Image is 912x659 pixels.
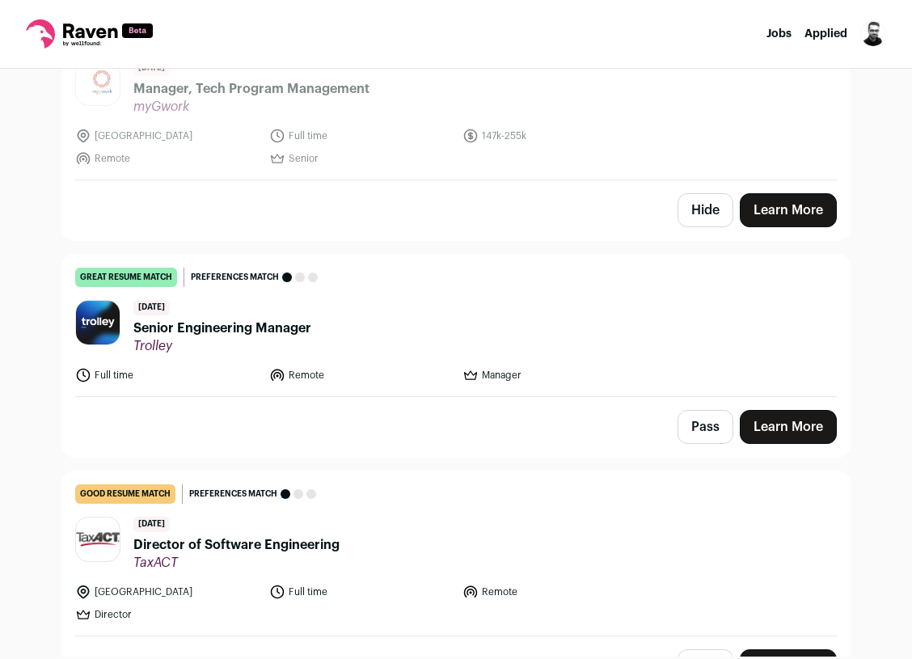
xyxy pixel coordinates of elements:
[62,15,850,180] a: Expired great resume match Preferences match [DATE] Manager, Tech Program Management myGwork [GEO...
[133,300,170,315] span: [DATE]
[76,301,120,344] img: cbb4704cb5eae7ca4671cedc2468bbb262dc3c883eaac8b65af19e8e58e3b9ca.jpg
[62,471,850,636] a: good resume match Preferences match [DATE] Director of Software Engineering TaxACT [GEOGRAPHIC_DA...
[462,128,647,144] li: 147k-255k
[269,150,454,167] li: Senior
[269,128,454,144] li: Full time
[740,193,837,227] a: Learn More
[191,269,279,285] span: Preferences match
[860,21,886,47] button: Open dropdown
[75,150,260,167] li: Remote
[766,28,792,40] a: Jobs
[75,584,260,600] li: [GEOGRAPHIC_DATA]
[76,70,120,96] img: c8e20192c0fd295a55b1c049fa9908056be660206e06793b138a600ffbc9f14e.jpg
[133,319,311,338] span: Senior Engineering Manager
[133,61,170,76] span: [DATE]
[133,79,369,99] span: Manager, Tech Program Management
[133,517,170,532] span: [DATE]
[133,338,311,354] span: Trolley
[269,367,454,383] li: Remote
[462,367,647,383] li: Manager
[62,255,850,396] a: great resume match Preferences match [DATE] Senior Engineering Manager Trolley Full time Remote M...
[462,584,647,600] li: Remote
[75,367,260,383] li: Full time
[860,21,886,47] img: 539423-medium_jpg
[75,268,177,287] div: great resume match
[678,410,733,444] button: Pass
[133,555,340,571] span: TaxACT
[740,410,837,444] a: Learn More
[75,606,260,623] li: Director
[76,532,120,547] img: 1d7e30a24ff967bd779a41c37e32f5fffda7972fb1e643c967daef7a2da30850.png
[133,535,340,555] span: Director of Software Engineering
[133,99,369,115] span: myGwork
[75,484,175,504] div: good resume match
[189,486,277,502] span: Preferences match
[804,28,847,40] a: Applied
[269,584,454,600] li: Full time
[75,128,260,144] li: [GEOGRAPHIC_DATA]
[678,193,733,227] button: Hide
